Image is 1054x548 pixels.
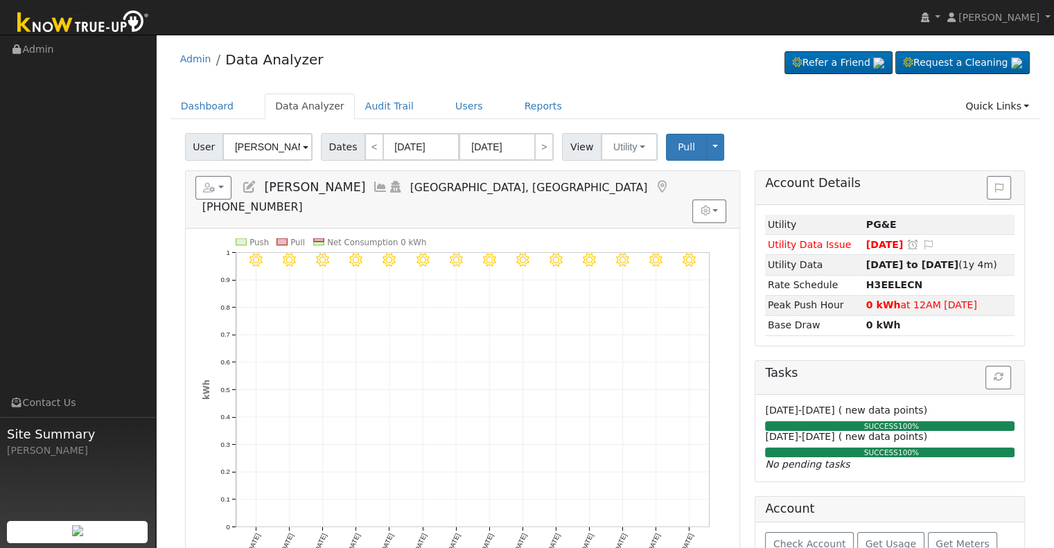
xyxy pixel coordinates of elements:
[482,253,495,266] i: 9/03 - Clear
[958,12,1039,23] span: [PERSON_NAME]
[550,253,563,266] i: 9/05 - Clear
[220,330,230,338] text: 0.7
[866,299,901,310] strong: 0 kWh
[987,176,1011,200] button: Issue History
[762,421,1021,432] div: SUCCESS
[985,366,1011,389] button: Refresh
[265,94,355,119] a: Data Analyzer
[7,425,148,443] span: Site Summary
[249,253,263,266] i: 8/27 - Clear
[185,133,223,161] span: User
[290,238,305,247] text: Pull
[866,279,923,290] strong: F
[906,239,919,250] a: Snooze this issue
[222,133,313,161] input: Select a User
[72,525,83,536] img: retrieve
[225,51,323,68] a: Data Analyzer
[866,259,958,270] strong: [DATE] to [DATE]
[226,522,230,530] text: 0
[514,94,572,119] a: Reports
[838,431,927,442] span: ( new data points)
[649,253,662,266] i: 9/08 - Clear
[355,94,424,119] a: Audit Trail
[220,441,230,448] text: 0.3
[765,315,863,335] td: Base Draw
[10,8,156,39] img: Know True-Up
[768,239,851,250] span: Utility Data Issue
[226,248,229,256] text: 1
[863,295,1015,315] td: at 12AM [DATE]
[321,133,365,161] span: Dates
[364,133,384,161] a: <
[898,448,919,457] span: 100%
[678,141,695,152] span: Pull
[866,259,997,270] span: (1y 4m)
[562,133,601,161] span: View
[316,253,329,266] i: 8/29 - Clear
[666,134,707,161] button: Pull
[220,303,230,311] text: 0.8
[327,238,426,247] text: Net Consumption 0 kWh
[866,319,901,330] strong: 0 kWh
[220,468,230,475] text: 0.2
[765,176,1015,191] h5: Account Details
[349,253,362,266] i: 8/30 - Clear
[7,443,148,458] div: [PERSON_NAME]
[249,238,269,247] text: Push
[283,253,296,266] i: 8/28 - Clear
[202,200,303,213] span: [PHONE_NUMBER]
[873,58,884,69] img: retrieve
[765,275,863,295] td: Rate Schedule
[784,51,893,75] a: Refer a Friend
[922,240,935,249] i: Edit Issue
[264,180,365,194] span: [PERSON_NAME]
[866,239,904,250] span: [DATE]
[765,459,850,470] i: No pending tasks
[180,53,211,64] a: Admin
[765,405,834,416] span: [DATE]-[DATE]
[410,181,648,194] span: [GEOGRAPHIC_DATA], [GEOGRAPHIC_DATA]
[1011,58,1022,69] img: retrieve
[220,495,230,503] text: 0.1
[654,180,669,194] a: Map
[242,180,257,194] a: Edit User (22342)
[765,295,863,315] td: Peak Push Hour
[583,253,596,266] i: 9/06 - Clear
[765,215,863,235] td: Utility
[373,180,388,194] a: Multi-Series Graph
[416,253,429,266] i: 9/01 - Clear
[616,253,629,266] i: 9/07 - Clear
[866,219,897,230] strong: ID: 15143588, authorized: 10/07/24
[955,94,1039,119] a: Quick Links
[388,180,403,194] a: Login As (last 08/29/2025 4:27:02 PM)
[170,94,245,119] a: Dashboard
[534,133,554,161] a: >
[449,253,462,266] i: 9/02 - Clear
[445,94,493,119] a: Users
[220,385,230,393] text: 0.5
[220,358,230,366] text: 0.6
[601,133,658,161] button: Utility
[683,253,696,266] i: 9/09 - Clear
[895,51,1030,75] a: Request a Cleaning
[201,380,211,400] text: kWh
[220,413,230,421] text: 0.4
[383,253,396,266] i: 8/31 - Clear
[765,431,834,442] span: [DATE]-[DATE]
[898,422,919,430] span: 100%
[765,502,814,515] h5: Account
[220,276,230,283] text: 0.9
[762,448,1021,459] div: SUCCESS
[765,366,1015,380] h5: Tasks
[838,405,927,416] span: ( new data points)
[765,255,863,275] td: Utility Data
[516,253,529,266] i: 9/04 - Clear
